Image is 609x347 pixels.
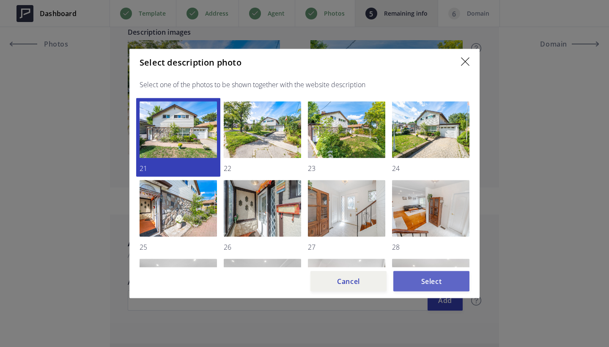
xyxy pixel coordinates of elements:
[308,163,385,173] p: 23
[140,242,217,252] p: 25
[224,163,301,173] p: 22
[392,163,469,173] p: 24
[224,242,301,252] p: 26
[140,58,241,68] h5: Select description photo
[140,80,469,90] p: Select one of the photos to be shown together with the website description
[393,271,469,292] button: Select
[310,271,387,292] button: Cancel
[140,163,217,173] p: 21
[567,305,599,337] iframe: Drift Widget Chat Controller
[392,242,469,252] p: 28
[308,242,385,252] p: 27
[461,57,469,66] img: close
